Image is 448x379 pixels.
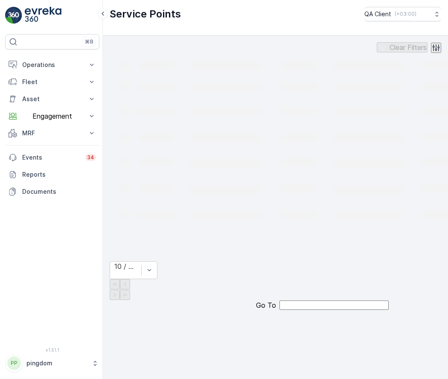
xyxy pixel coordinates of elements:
button: MRF [5,125,99,142]
span: v 1.51.1 [5,347,99,353]
p: Asset [22,95,82,103]
a: Events34 [5,149,99,166]
a: Documents [5,183,99,200]
p: Documents [22,187,96,196]
p: Operations [22,61,82,69]
a: Reports [5,166,99,183]
button: QA Client(+03:00) [364,7,441,21]
img: logo [5,7,22,24]
button: PPpingdom [5,354,99,372]
div: PP [7,356,21,370]
button: Asset [5,90,99,108]
p: MRF [22,129,82,137]
p: Events [22,153,80,162]
p: Clear Filters [390,44,427,51]
p: Engagement [22,112,82,120]
p: QA Client [364,10,391,18]
p: Reports [22,170,96,179]
div: 10 / Page [114,262,137,270]
p: 34 [87,154,94,161]
p: Fleet [22,78,82,86]
button: Clear Filters [377,42,428,52]
button: Operations [5,56,99,73]
p: ( +03:00 ) [395,11,416,17]
p: Service Points [110,7,181,21]
p: ⌘B [85,38,93,45]
span: Go To [256,301,276,309]
button: Fleet [5,73,99,90]
img: logo_light-DOdMpM7g.png [25,7,61,24]
button: Engagement [5,108,99,125]
p: pingdom [26,359,87,367]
